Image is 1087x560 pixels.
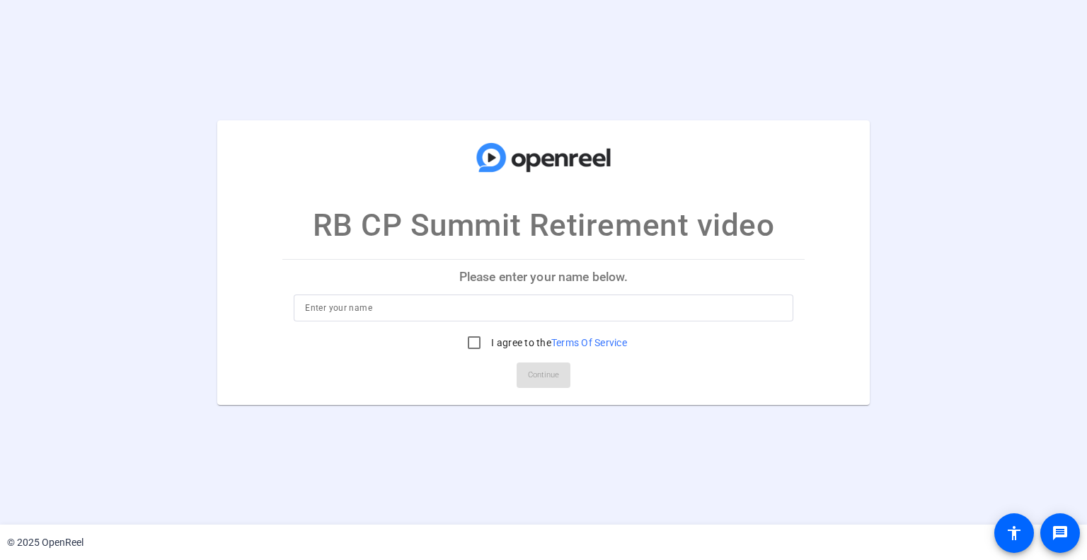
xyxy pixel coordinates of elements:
label: I agree to the [488,336,627,350]
a: Terms Of Service [551,337,627,348]
img: company-logo [473,134,614,181]
mat-icon: accessibility [1006,525,1023,542]
p: Please enter your name below. [282,260,804,294]
div: © 2025 OpenReel [7,535,84,550]
mat-icon: message [1052,525,1069,542]
input: Enter your name [305,299,781,316]
p: RB CP Summit Retirement video [313,202,775,248]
